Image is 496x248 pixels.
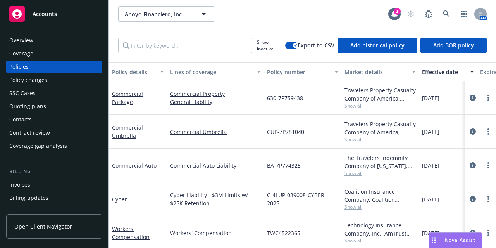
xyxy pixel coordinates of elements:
[112,196,127,203] a: Cyber
[468,194,477,204] a: circleInformation
[338,38,417,53] button: Add historical policy
[170,191,261,207] a: Cyber Liability - $3M Limits w/ $25K Retention
[6,87,102,99] a: SSC Cases
[33,11,57,17] span: Accounts
[170,90,261,98] a: Commercial Property
[6,74,102,86] a: Policy changes
[419,62,477,81] button: Effective date
[9,179,30,191] div: Invoices
[9,192,48,204] div: Billing updates
[484,127,493,136] a: more
[6,127,102,139] a: Contract review
[6,100,102,113] a: Quoting plans
[344,86,416,102] div: Travelers Property Casualty Company of America, Travelers Insurance
[344,120,416,136] div: Travelers Property Casualty Company of America, Travelers Insurance
[468,161,477,170] a: circleInformation
[112,225,150,241] a: Workers' Compensation
[170,98,261,106] a: General Liability
[9,140,67,152] div: Coverage gap analysis
[6,34,102,47] a: Overview
[6,179,102,191] a: Invoices
[112,124,143,139] a: Commercial Umbrella
[170,161,261,170] a: Commercial Auto Liability
[468,93,477,102] a: circleInformation
[9,205,52,217] div: Account charges
[112,90,143,106] a: Commercial Package
[267,128,304,136] span: CUP-7P781040
[344,204,416,210] span: Show all
[170,229,261,237] a: Workers' Compensation
[298,42,334,49] span: Export to CSV
[344,154,416,170] div: The Travelers Indemnity Company of [US_STATE], Travelers Insurance
[468,127,477,136] a: circleInformation
[109,62,167,81] button: Policy details
[112,162,157,169] a: Commercial Auto
[257,39,282,52] span: Show inactive
[6,61,102,73] a: Policies
[6,205,102,217] a: Account charges
[118,38,252,53] input: Filter by keyword...
[456,6,472,22] a: Switch app
[6,140,102,152] a: Coverage gap analysis
[344,187,416,204] div: Coalition Insurance Company, Coalition Insurance Solutions (Carrier), Coalition Insurance Solutio...
[344,102,416,109] span: Show all
[468,228,477,238] a: circleInformation
[267,229,300,237] span: TWC4522365
[422,195,439,203] span: [DATE]
[9,87,36,99] div: SSC Cases
[267,94,303,102] span: 630-7P759438
[403,6,418,22] a: Start snowing
[344,238,416,244] span: Show all
[6,3,102,25] a: Accounts
[422,161,439,170] span: [DATE]
[422,229,439,237] span: [DATE]
[484,161,493,170] a: more
[112,68,155,76] div: Policy details
[421,6,436,22] a: Report a Bug
[9,61,29,73] div: Policies
[9,100,46,113] div: Quoting plans
[9,127,50,139] div: Contract review
[125,10,192,18] span: Apoyo Financiero, Inc.
[9,47,33,60] div: Coverage
[170,68,252,76] div: Lines of coverage
[298,38,334,53] button: Export to CSV
[167,62,264,81] button: Lines of coverage
[439,6,454,22] a: Search
[118,6,215,22] button: Apoyo Financiero, Inc.
[484,93,493,102] a: more
[420,38,487,53] button: Add BOR policy
[422,128,439,136] span: [DATE]
[429,233,439,248] div: Drag to move
[394,8,401,15] div: 1
[344,170,416,177] span: Show all
[170,128,261,136] a: Commercial Umbrella
[9,34,33,47] div: Overview
[267,191,338,207] span: C-4LUP-039008-CYBER-2025
[344,221,416,238] div: Technology Insurance Company, Inc., AmTrust Financial Services
[341,62,419,81] button: Market details
[6,47,102,60] a: Coverage
[484,228,493,238] a: more
[9,74,47,86] div: Policy changes
[264,62,341,81] button: Policy number
[6,192,102,204] a: Billing updates
[6,113,102,126] a: Contacts
[350,42,405,49] span: Add historical policy
[422,94,439,102] span: [DATE]
[484,194,493,204] a: more
[267,161,301,170] span: BA-7P774325
[445,237,475,243] span: Nova Assist
[344,68,407,76] div: Market details
[267,68,330,76] div: Policy number
[344,136,416,143] span: Show all
[422,68,465,76] div: Effective date
[9,113,32,126] div: Contacts
[433,42,474,49] span: Add BOR policy
[14,222,72,231] span: Open Client Navigator
[429,232,482,248] button: Nova Assist
[6,168,102,175] div: Billing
